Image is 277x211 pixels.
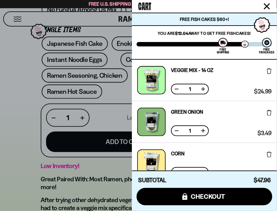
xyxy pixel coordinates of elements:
a: Green Onion [171,109,203,114]
h4: Subtotal [138,177,166,184]
button: checkout [137,188,272,205]
span: $47.96 [254,177,271,184]
span: Free U.S. Shipping on Orders over $40 🍜 [89,1,189,7]
p: You are away to get Free Fishcakes! [137,31,272,36]
a: Corn [171,151,185,156]
span: 1 [185,128,195,133]
strong: $12.04 [175,31,188,36]
span: $3.49 [257,130,272,136]
button: Close cart [262,2,272,11]
a: Veggie Mix - 14 OZ [171,68,214,73]
span: checkout [191,193,225,200]
span: 1 [185,170,195,175]
span: $24.99 [254,89,272,94]
div: Free Shipping [217,48,229,54]
span: 1 [185,87,195,92]
div: Free Fishcakes [259,48,274,54]
span: Free Fish Cakes $60+! [180,16,229,22]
